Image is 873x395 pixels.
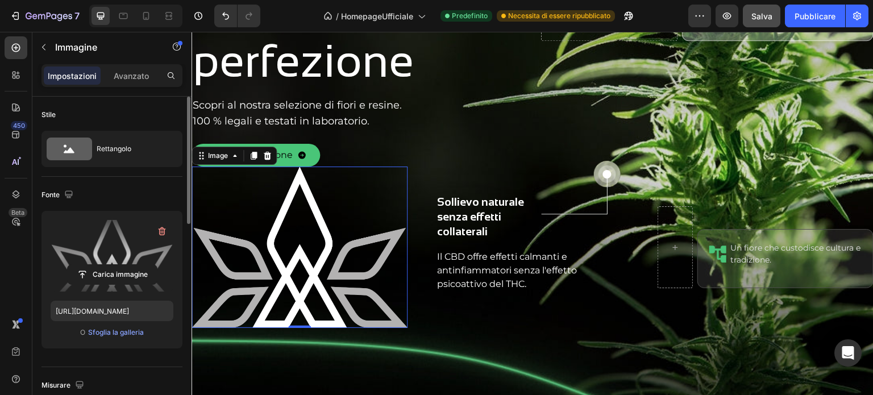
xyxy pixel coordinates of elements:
button: Carica immagine [67,264,157,285]
font: HomepageUfficiale [341,11,413,21]
font: O [80,328,85,336]
font: Beta [11,209,24,217]
font: Rettangolo [97,144,131,153]
img: gempages_576583072334479946-2fd309a3-edeb-4ae1-823c-3228622533b0.png [518,214,535,231]
font: Pubblicare [795,11,835,21]
div: Annulla/Ripristina [214,5,260,27]
font: Impostazioni [48,71,97,81]
font: Misurare [41,381,70,389]
font: Necessita di essere ripubblicato [508,11,610,20]
font: Fonte [41,190,60,199]
font: Sfoglia la galleria [88,328,144,336]
button: Salva [743,5,780,27]
font: Immagine [55,41,97,53]
input: https://esempio.com/immagine.jpg [51,301,173,321]
font: Predefinito [452,11,488,20]
font: 450 [13,122,25,130]
img: gempages_576583072334479946-3ce00ccd-b82e-4e3f-b944-37cd58a5d3fe.png [343,125,438,189]
button: Pubblicare [785,5,845,27]
div: Apri Intercom Messenger [834,339,862,367]
div: Rich Text Editor. Editing area: main [538,209,670,235]
font: Avanzato [114,71,149,81]
font: 7 [74,10,80,22]
p: Immagine [55,40,152,54]
font: Salva [751,11,772,21]
font: Stile [41,110,56,119]
iframe: Area di progettazione [192,32,873,395]
button: Sfoglia la galleria [88,327,144,338]
p: Il CBD offre effetti calmanti e antinfiammatori senza l'effetto psicoattivo del THC. [246,218,436,259]
h2: Sollievo naturale senza effetti collaterali [244,161,339,208]
font: / [336,11,339,21]
button: 7 [5,5,85,27]
p: Un fiore che custodisce cultura e tradizione. [539,210,669,234]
